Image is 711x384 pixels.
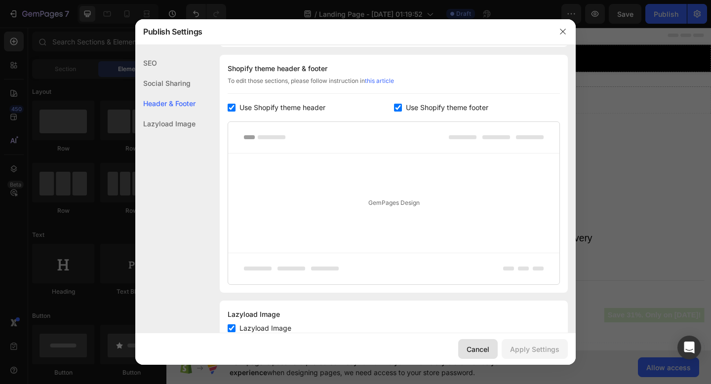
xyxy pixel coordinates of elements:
p: Highlight key benefits with product description. [337,352,549,362]
div: To edit those sections, please follow instruction in [228,77,560,94]
span: Use Shopify theme header [239,102,325,114]
span: sync data [522,353,549,361]
div: SEO [135,53,196,73]
p: (224 reviews) [373,248,421,260]
span: Use Shopify theme footer [406,102,488,114]
div: Apply Settings [510,344,559,354]
pre: Save 31%. Only on [DATE]! [476,307,585,322]
p: Great Health Gift For Your Family [8,148,584,170]
div: Lazyload Image [135,114,196,134]
button: Apply Settings [502,339,568,359]
span: or [513,353,549,361]
div: Lazyload Image [228,308,560,320]
div: Open Intercom Messenger [677,336,701,359]
div: Header & Footer [135,93,196,114]
span: Add description [470,353,513,361]
div: ₦65,000.00 [367,293,419,336]
span: Lazyload Image [239,322,291,334]
div: GemPages Design [228,154,559,253]
div: ₦45,000.00 [311,293,363,336]
div: Publish Settings [135,19,550,44]
div: Social Sharing [135,73,196,93]
div: Drop element here [276,31,328,39]
a: Hot Tea Pot [311,199,585,222]
div: Shopify theme header & footer [228,63,560,75]
div: Drop element here [276,77,328,84]
div: Cancel [467,344,489,354]
button: Cancel [458,339,498,359]
a: this article [365,77,394,84]
p: For Muscle Pain Relief Recovery [312,223,584,238]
